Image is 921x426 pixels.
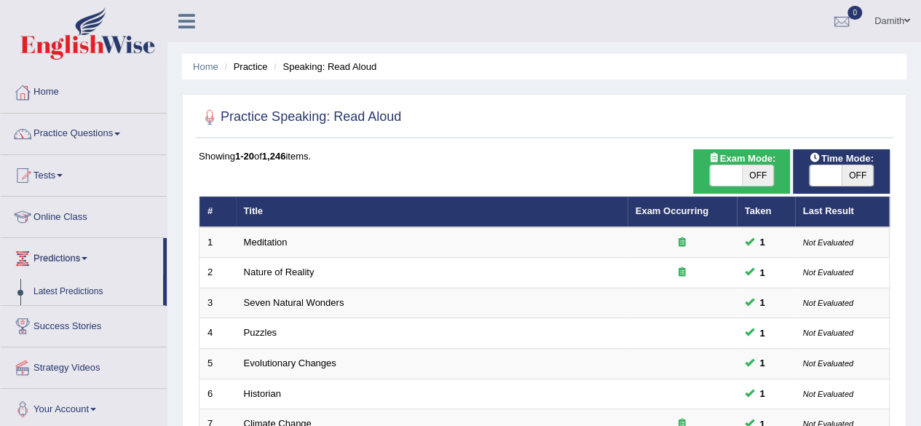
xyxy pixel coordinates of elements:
[754,295,771,310] span: You can still take this question
[199,258,236,288] td: 2
[199,349,236,379] td: 5
[1,155,167,192] a: Tests
[742,165,774,186] span: OFF
[803,328,853,337] small: Not Evaluated
[1,347,167,384] a: Strategy Videos
[636,236,729,250] div: Exam occurring question
[754,234,771,250] span: You can still take this question
[199,318,236,349] td: 4
[693,149,790,194] div: Show exams occurring in exams
[27,279,163,305] a: Latest Predictions
[636,205,708,216] a: Exam Occurring
[1,306,167,342] a: Success Stories
[199,197,236,227] th: #
[199,227,236,258] td: 1
[244,327,277,338] a: Puzzles
[803,359,853,368] small: Not Evaluated
[1,197,167,233] a: Online Class
[235,151,254,162] b: 1-20
[1,238,163,275] a: Predictions
[199,288,236,318] td: 3
[244,358,336,368] a: Evolutionary Changes
[270,60,376,74] li: Speaking: Read Aloud
[1,114,167,150] a: Practice Questions
[754,326,771,341] span: You can still take this question
[842,165,874,186] span: OFF
[737,197,795,227] th: Taken
[803,238,853,247] small: Not Evaluated
[221,60,267,74] li: Practice
[795,197,890,227] th: Last Result
[199,106,401,128] h2: Practice Speaking: Read Aloud
[1,389,167,425] a: Your Account
[754,265,771,280] span: You can still take this question
[244,237,288,248] a: Meditation
[244,267,315,277] a: Nature of Reality
[244,388,281,399] a: Historian
[703,151,781,166] span: Exam Mode:
[803,268,853,277] small: Not Evaluated
[199,149,890,163] div: Showing of items.
[193,61,218,72] a: Home
[236,197,628,227] th: Title
[199,379,236,409] td: 6
[636,266,729,280] div: Exam occurring question
[804,151,880,166] span: Time Mode:
[262,151,286,162] b: 1,246
[803,299,853,307] small: Not Evaluated
[754,386,771,401] span: You can still take this question
[754,355,771,371] span: You can still take this question
[803,390,853,398] small: Not Evaluated
[244,297,344,308] a: Seven Natural Wonders
[847,6,862,20] span: 0
[1,72,167,109] a: Home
